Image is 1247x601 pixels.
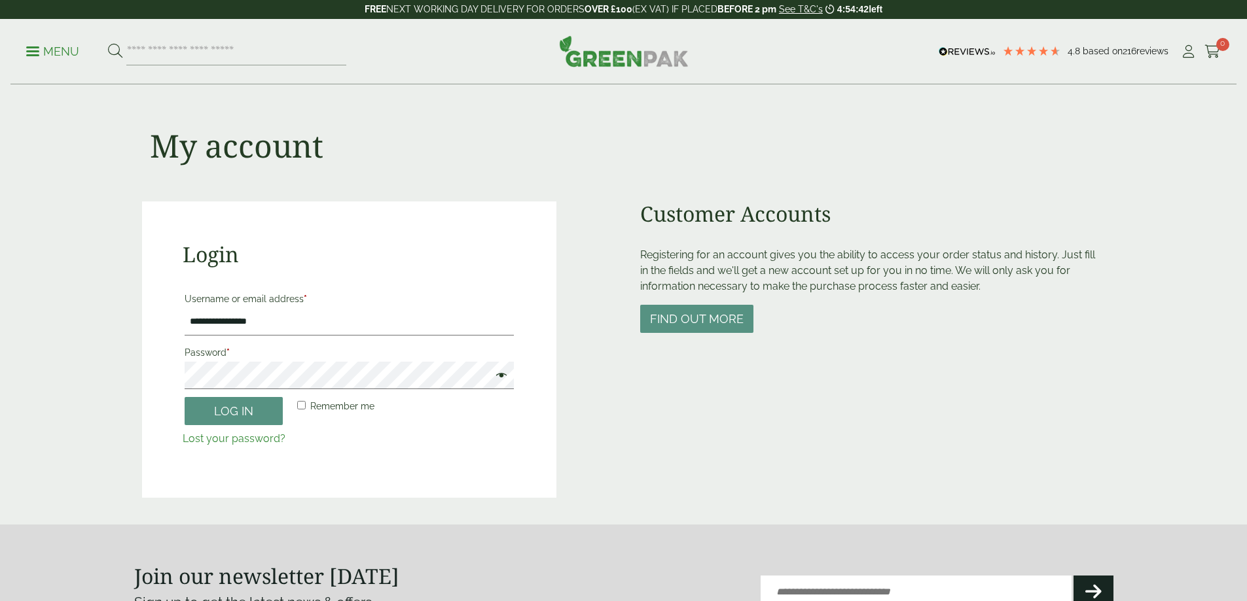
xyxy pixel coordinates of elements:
[869,4,882,14] span: left
[1136,46,1168,56] span: reviews
[365,4,386,14] strong: FREE
[185,397,283,425] button: Log in
[1216,38,1229,51] span: 0
[183,432,285,445] a: Lost your password?
[640,247,1106,294] p: Registering for an account gives you the ability to access your order status and history. Just fi...
[1002,45,1061,57] div: 4.79 Stars
[640,313,753,326] a: Find out more
[297,401,306,409] input: Remember me
[837,4,869,14] span: 4:54:42
[183,242,516,267] h2: Login
[1083,46,1123,56] span: Based on
[939,47,996,56] img: REVIEWS.io
[640,201,1106,226] h2: Customer Accounts
[1204,42,1221,61] a: 0
[717,4,776,14] strong: BEFORE 2 pm
[185,290,514,308] label: Username or email address
[1068,46,1083,56] span: 4.8
[640,305,753,333] button: Find out more
[185,343,514,362] label: Password
[1204,45,1221,58] i: Cart
[26,44,79,60] p: Menu
[310,401,374,411] span: Remember me
[559,35,689,67] img: GreenPak Supplies
[134,562,399,590] strong: Join our newsletter [DATE]
[1180,45,1197,58] i: My Account
[26,44,79,57] a: Menu
[779,4,823,14] a: See T&C's
[1123,46,1136,56] span: 216
[585,4,632,14] strong: OVER £100
[150,127,323,165] h1: My account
